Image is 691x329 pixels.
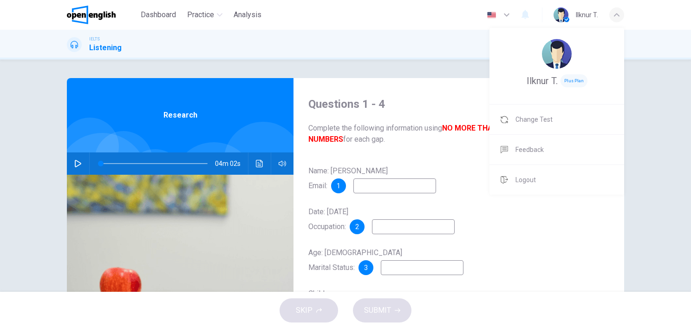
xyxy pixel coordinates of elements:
span: Ilknur T. [527,75,558,86]
span: Change Test [515,114,553,125]
a: Change Test [489,105,624,134]
span: Logout [515,174,536,185]
span: Plus Plan [561,74,587,87]
span: Feedback [515,144,544,155]
img: Profile picture [542,39,572,69]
